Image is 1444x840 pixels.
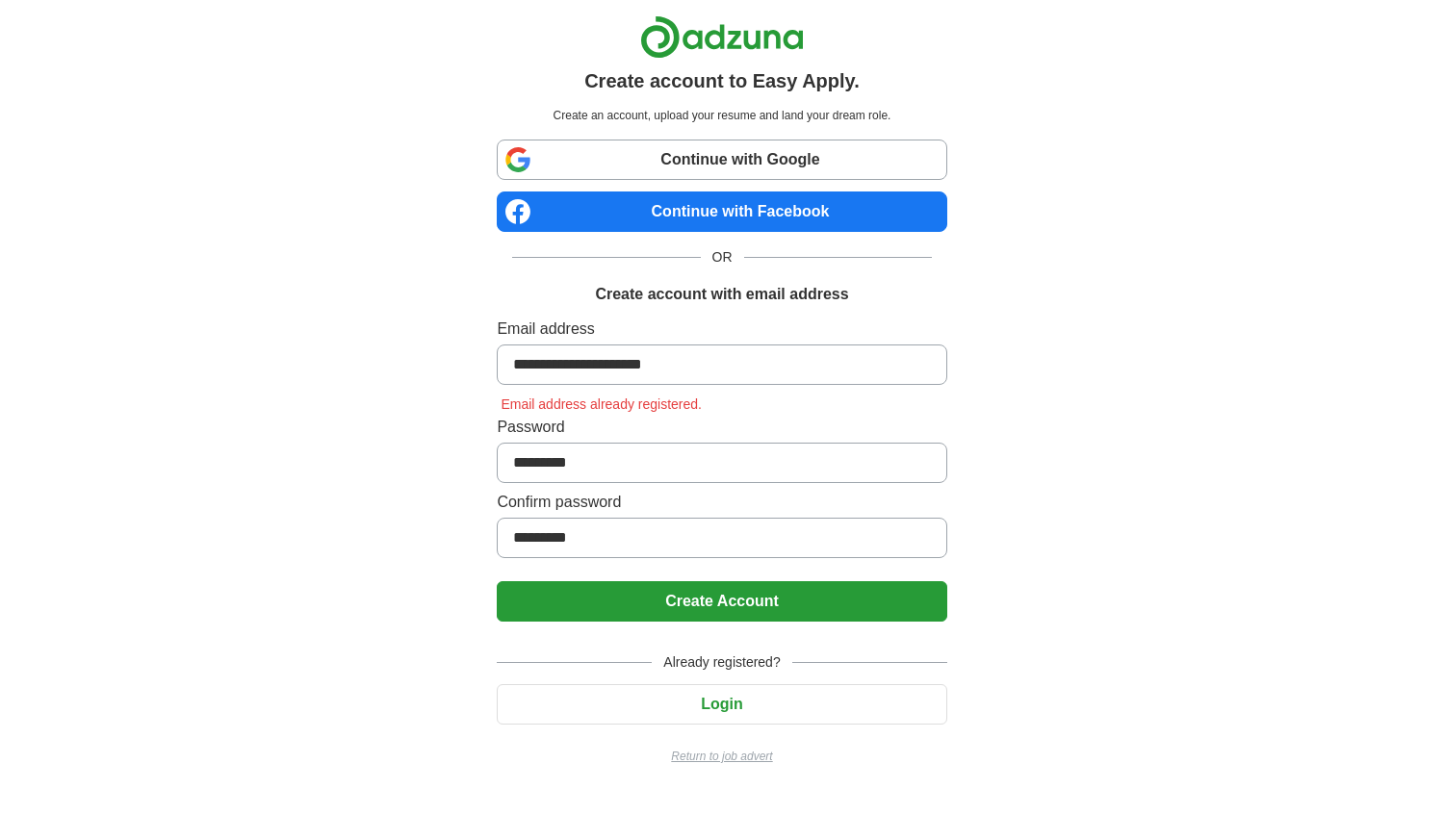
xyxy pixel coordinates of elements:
button: Create Account [497,581,946,622]
label: Password [497,416,946,439]
span: Already registered? [652,652,791,673]
img: Adzuna logo [640,15,804,59]
button: Login [497,684,946,725]
a: Return to job advert [497,748,946,765]
label: Email address [497,318,946,341]
label: Confirm password [497,491,946,514]
h1: Create account with email address [595,283,848,306]
a: Continue with Facebook [497,191,946,232]
span: Email address already registered. [497,396,706,412]
a: Continue with Google [497,140,946,180]
h1: Create account to Easy Apply. [584,66,860,95]
p: Create an account, upload your resume and land your dream role. [501,107,942,124]
span: OR [701,247,744,267]
a: Login [497,696,946,712]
